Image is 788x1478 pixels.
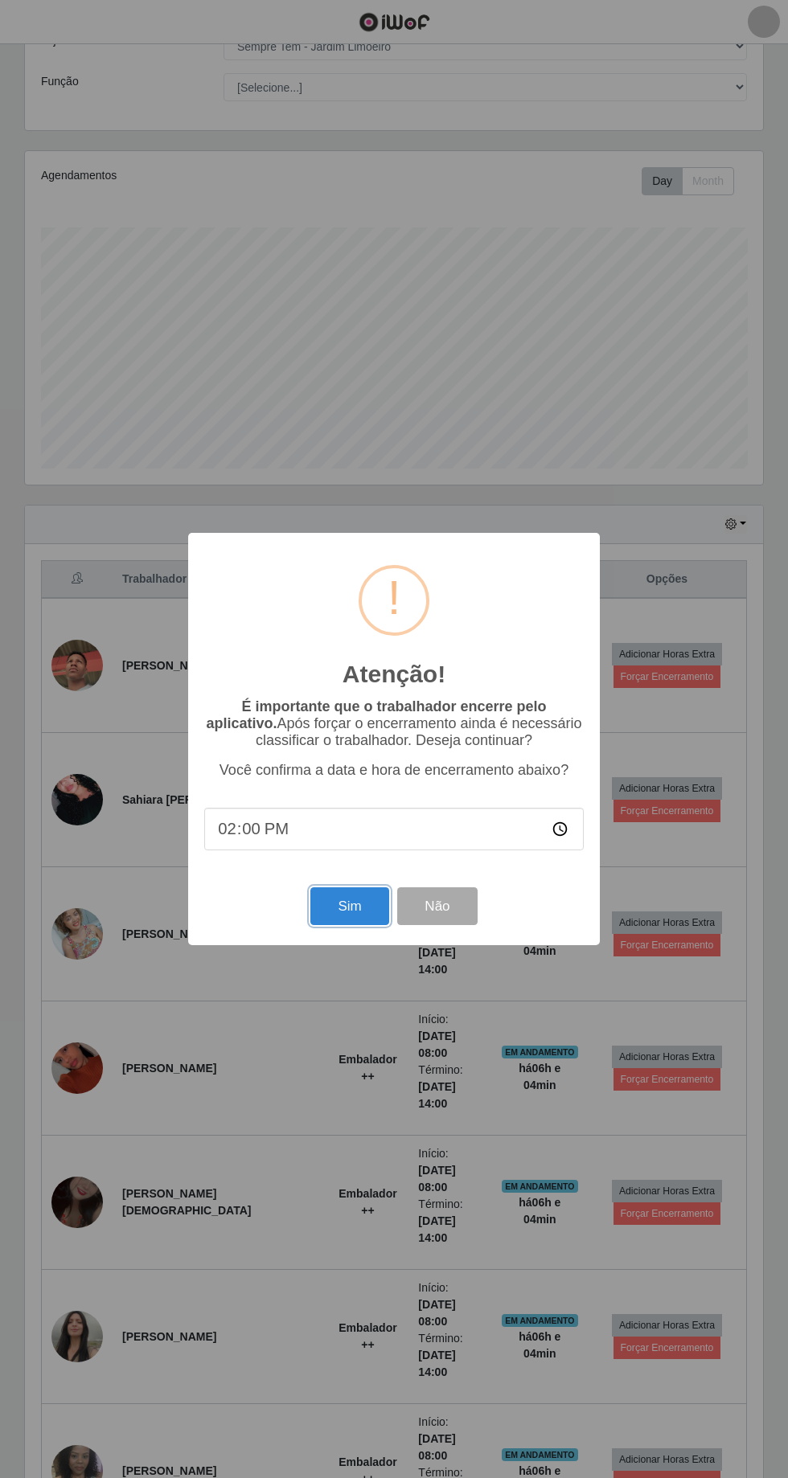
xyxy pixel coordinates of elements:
p: Você confirma a data e hora de encerramento abaixo? [204,762,584,779]
button: Não [397,887,477,925]
b: É importante que o trabalhador encerre pelo aplicativo. [206,698,546,731]
button: Sim [310,887,388,925]
p: Após forçar o encerramento ainda é necessário classificar o trabalhador. Deseja continuar? [204,698,584,749]
h2: Atenção! [343,660,445,689]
